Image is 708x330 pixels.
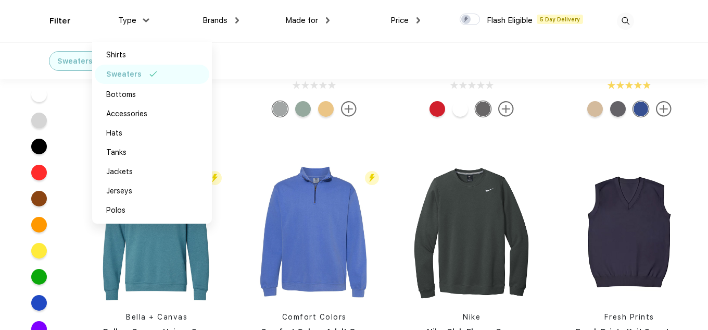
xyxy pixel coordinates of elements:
[633,101,649,117] div: Deep Royal
[341,101,357,117] img: more.svg
[235,17,239,23] img: dropdown.png
[106,50,126,60] div: Shirts
[429,101,445,117] div: Red
[203,16,227,25] span: Brands
[587,101,603,117] div: Pebble
[498,101,514,117] img: more.svg
[143,18,149,22] img: dropdown.png
[118,16,136,25] span: Type
[452,101,468,117] div: White
[106,186,132,197] div: Jerseys
[272,101,288,117] div: Heathered Grey
[656,101,672,117] img: more.svg
[537,15,583,24] span: 5 Day Delivery
[416,17,420,23] img: dropdown.png
[106,128,122,139] div: Hats
[610,101,626,117] div: Charcoal Heather
[106,69,142,80] div: Sweaters
[285,16,318,25] span: Made for
[282,313,347,321] a: Comfort Colors
[149,71,157,77] img: filter_selected.svg
[106,205,125,216] div: Polos
[87,163,226,301] img: func=resize&h=266
[463,313,481,321] a: Nike
[475,101,491,117] div: Dark Grey Heather
[106,166,133,177] div: Jackets
[106,108,147,119] div: Accessories
[126,313,187,321] a: Bella + Canvas
[49,15,71,27] div: Filter
[57,56,93,67] div: Sweaters
[208,171,222,185] img: flash_active_toggle.svg
[604,313,654,321] a: Fresh Prints
[560,163,699,301] img: func=resize&h=266
[326,17,330,23] img: dropdown.png
[390,16,409,25] span: Price
[295,101,311,117] div: Sage Green
[402,163,541,301] img: func=resize&h=266
[245,163,384,301] img: func=resize&h=266
[106,89,136,100] div: Bottoms
[365,171,379,185] img: flash_active_toggle.svg
[106,147,127,158] div: Tanks
[318,101,334,117] div: Bahama Yellow
[487,16,533,25] span: Flash Eligible
[617,13,634,30] img: desktop_search.svg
